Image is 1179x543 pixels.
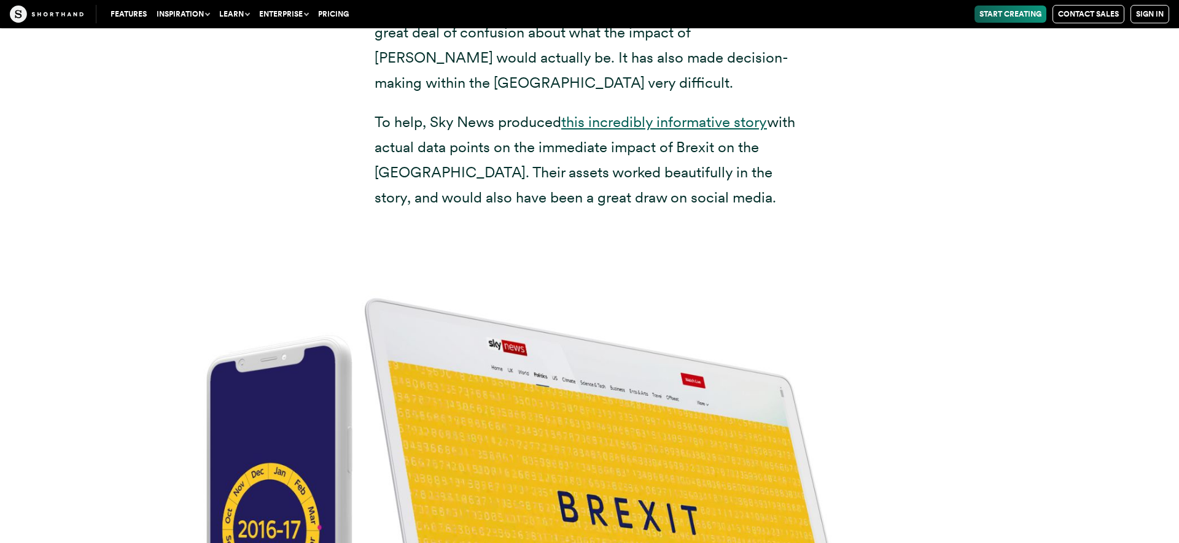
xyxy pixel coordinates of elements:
button: Inspiration [152,6,214,23]
a: Sign in [1130,5,1169,23]
a: Start Creating [975,6,1046,23]
a: Features [106,6,152,23]
button: Learn [214,6,254,23]
a: Contact Sales [1053,5,1124,23]
a: this incredibly informative story [561,113,767,131]
button: Enterprise [254,6,313,23]
p: To help, Sky News produced with actual data points on the immediate impact of Brexit on the [GEOG... [375,110,804,210]
img: The Craft [10,6,84,23]
a: Pricing [313,6,354,23]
